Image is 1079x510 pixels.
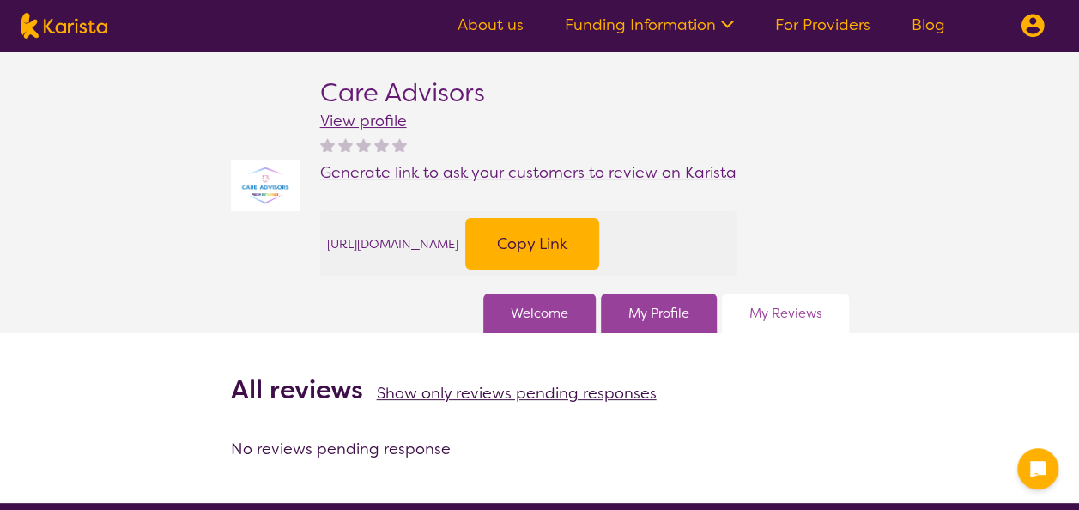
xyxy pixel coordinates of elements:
[320,137,335,152] img: nonereviewstar
[21,13,107,39] img: Karista logo
[565,15,734,35] a: Funding Information
[377,383,657,404] a: Show only reviews pending responses
[912,15,945,35] a: Blog
[231,26,424,57] h2: Provider admin
[392,137,407,152] img: nonereviewstar
[356,137,371,152] img: nonereviewstar
[320,160,737,185] a: Generate link to ask your customers to review on Karista
[465,218,599,270] button: Copy Link
[1021,14,1045,38] img: menu
[374,137,389,152] img: nonereviewstar
[775,15,870,35] a: For Providers
[320,111,407,131] a: View profile
[511,301,568,326] a: Welcome
[327,231,458,257] span: [URL][DOMAIN_NAME]
[628,301,689,326] a: My Profile
[320,162,737,183] span: Generate link to ask your customers to review on Karista
[749,301,821,326] a: My Reviews
[231,160,300,212] img: hzzveylctub6g19quzum.png
[231,436,849,462] div: No reviews pending response
[338,137,353,152] img: nonereviewstar
[231,374,363,405] h2: All reviews
[458,15,524,35] a: About us
[320,77,737,108] h2: Care Advisors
